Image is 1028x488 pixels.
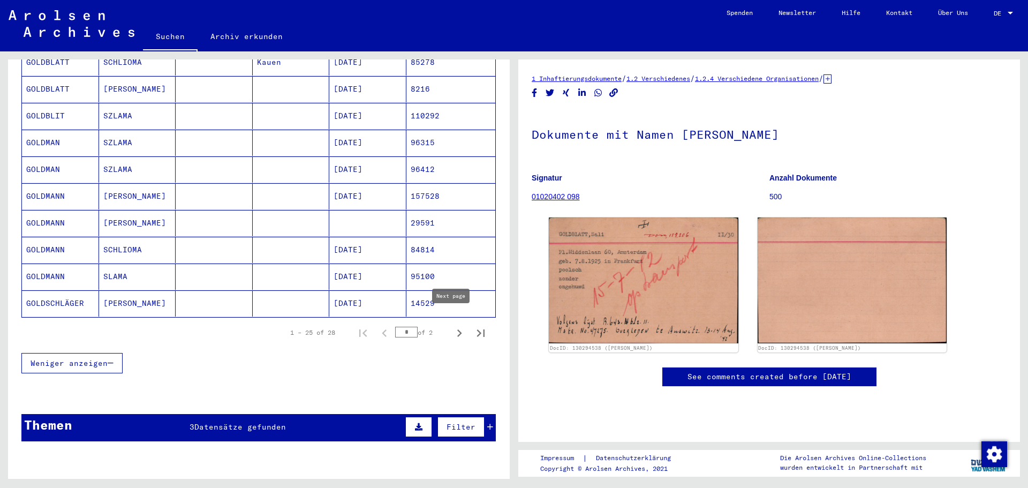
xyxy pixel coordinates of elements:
[329,130,406,156] mat-cell: [DATE]
[532,110,1007,157] h1: Dokumente mit Namen [PERSON_NAME]
[532,192,580,201] a: 01020402 098
[447,422,475,432] span: Filter
[769,191,1007,202] p: 500
[99,264,176,290] mat-cell: SLAMA
[406,103,496,129] mat-cell: 110292
[99,210,176,236] mat-cell: [PERSON_NAME]
[758,217,947,343] img: 002.jpg
[352,322,374,343] button: First page
[99,290,176,317] mat-cell: [PERSON_NAME]
[22,264,99,290] mat-cell: GOLDMANN
[532,74,622,82] a: 1 Inhaftierungsdokumente
[21,353,123,373] button: Weniger anzeigen
[437,417,485,437] button: Filter
[22,103,99,129] mat-cell: GOLDBLIT
[550,345,653,351] a: DocID: 130294538 ([PERSON_NAME])
[994,10,1006,17] span: DE
[22,49,99,76] mat-cell: GOLDBLATT
[99,183,176,209] mat-cell: [PERSON_NAME]
[22,183,99,209] mat-cell: GOLDMANN
[24,415,72,434] div: Themen
[31,358,108,368] span: Weniger anzeigen
[406,290,496,317] mat-cell: 14529
[626,74,690,82] a: 1.2 Verschiedenes
[780,453,926,463] p: Die Arolsen Archives Online-Collections
[22,130,99,156] mat-cell: GOLDMAN
[780,463,926,472] p: wurden entwickelt in Partnerschaft mit
[540,464,684,474] p: Copyright © Arolsen Archives, 2021
[406,49,496,76] mat-cell: 85278
[143,24,198,51] a: Suchen
[329,103,406,129] mat-cell: [DATE]
[22,156,99,183] mat-cell: GOLDMAN
[22,237,99,263] mat-cell: GOLDMANN
[406,130,496,156] mat-cell: 96315
[561,86,572,100] button: Share on Xing
[99,103,176,129] mat-cell: SZLAMA
[198,24,296,49] a: Archiv erkunden
[9,10,134,37] img: Arolsen_neg.svg
[22,210,99,236] mat-cell: GOLDMANN
[549,217,738,343] img: 001.jpg
[406,156,496,183] mat-cell: 96412
[981,441,1007,467] img: Zustimmung ändern
[406,76,496,102] mat-cell: 8216
[190,422,194,432] span: 3
[529,86,540,100] button: Share on Facebook
[532,174,562,182] b: Signatur
[329,156,406,183] mat-cell: [DATE]
[690,73,695,83] span: /
[695,74,819,82] a: 1.2.4 Verschiedene Organisationen
[769,174,837,182] b: Anzahl Dokumente
[329,237,406,263] mat-cell: [DATE]
[22,290,99,317] mat-cell: GOLDSCHLÄGER
[253,49,330,76] mat-cell: Kauen
[194,422,286,432] span: Datensätze gefunden
[406,183,496,209] mat-cell: 157528
[329,290,406,317] mat-cell: [DATE]
[758,345,861,351] a: DocID: 130294538 ([PERSON_NAME])
[290,328,335,337] div: 1 – 25 of 28
[374,322,395,343] button: Previous page
[99,237,176,263] mat-cell: SCHLIOMA
[99,76,176,102] mat-cell: [PERSON_NAME]
[406,210,496,236] mat-cell: 29591
[687,371,851,382] a: See comments created before [DATE]
[819,73,823,83] span: /
[99,130,176,156] mat-cell: SZLAMA
[540,453,583,464] a: Impressum
[99,49,176,76] mat-cell: SCHLIOMA
[545,86,556,100] button: Share on Twitter
[577,86,588,100] button: Share on LinkedIn
[981,441,1007,467] div: Zustimmung ändern
[587,453,684,464] a: Datenschutzerklärung
[22,76,99,102] mat-cell: GOLDBLATT
[99,156,176,183] mat-cell: SZLAMA
[593,86,604,100] button: Share on WhatsApp
[329,264,406,290] mat-cell: [DATE]
[540,453,684,464] div: |
[608,86,619,100] button: Copy link
[329,76,406,102] mat-cell: [DATE]
[406,237,496,263] mat-cell: 84814
[329,49,406,76] mat-cell: [DATE]
[329,183,406,209] mat-cell: [DATE]
[969,449,1009,476] img: yv_logo.png
[449,322,470,343] button: Next page
[622,73,626,83] span: /
[395,327,449,337] div: of 2
[470,322,492,343] button: Last page
[406,264,496,290] mat-cell: 95100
